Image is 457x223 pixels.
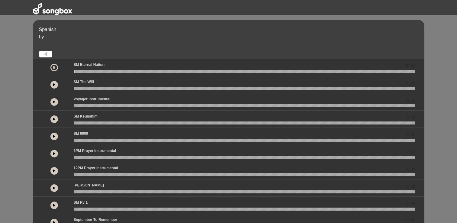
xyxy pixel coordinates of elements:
[407,201,415,207] span: 0.00
[404,63,415,69] span: 00:00
[74,200,88,205] p: SM Rv 1
[33,3,72,15] img: songbox-logo-white.png
[39,34,44,39] span: by
[74,96,111,102] p: Voyager Instrumental
[74,217,117,222] p: September to Remember
[407,183,415,190] span: 0.00
[407,166,415,173] span: 0.00
[407,132,415,138] span: 0.00
[74,62,105,67] p: SM Eternal Nation
[407,97,415,104] span: 0.00
[407,80,415,86] span: 0.00
[74,114,98,119] p: SM Keunshim
[74,183,104,188] p: [PERSON_NAME]
[74,148,116,154] p: 6PM Prayer Instrumental
[39,26,423,33] p: Spanish
[407,149,415,155] span: 0.00
[407,115,415,121] span: 0.00
[74,131,88,136] p: SM 6000
[74,79,94,85] p: SM The Will
[74,165,118,171] p: 12PM Prayer Instrumental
